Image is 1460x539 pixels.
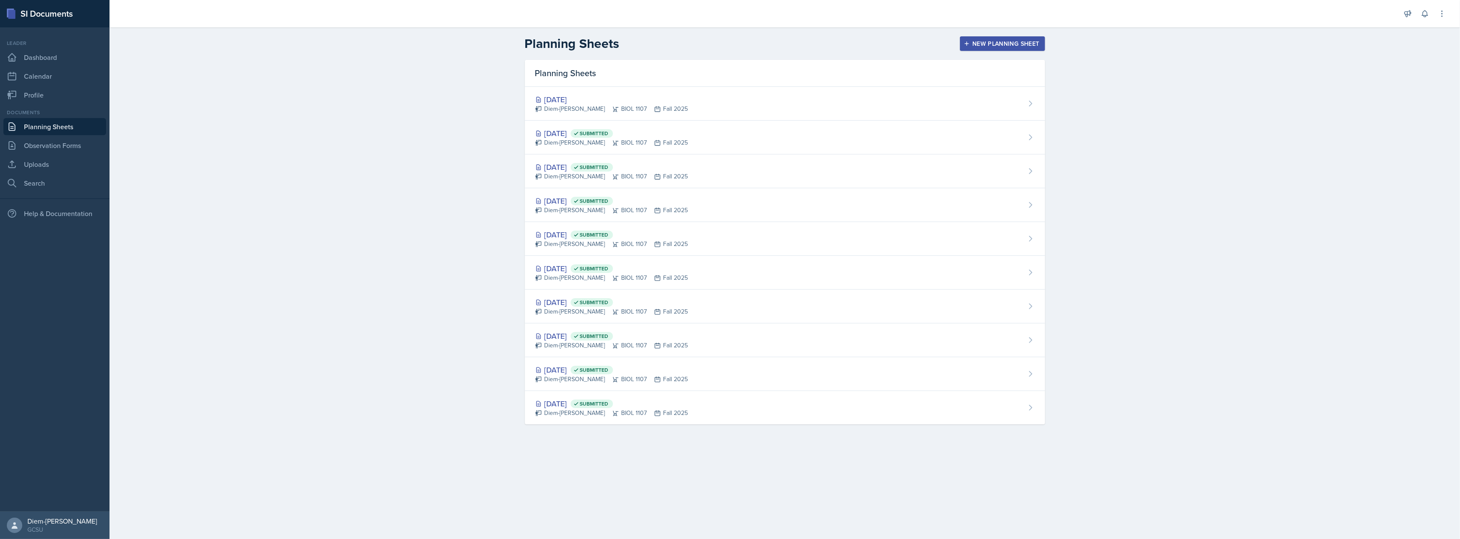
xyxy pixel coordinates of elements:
a: [DATE] Submitted Diem-[PERSON_NAME]BIOL 1107Fall 2025 [525,222,1045,256]
div: Documents [3,109,106,116]
a: [DATE] Submitted Diem-[PERSON_NAME]BIOL 1107Fall 2025 [525,188,1045,222]
a: Dashboard [3,49,106,66]
a: [DATE] Submitted Diem-[PERSON_NAME]BIOL 1107Fall 2025 [525,290,1045,323]
span: Submitted [580,333,609,340]
div: Diem-[PERSON_NAME] BIOL 1107 Fall 2025 [535,375,688,384]
div: [DATE] [535,195,688,207]
div: [DATE] [535,94,688,105]
div: Diem-[PERSON_NAME] BIOL 1107 Fall 2025 [535,341,688,350]
a: [DATE] Submitted Diem-[PERSON_NAME]BIOL 1107Fall 2025 [525,357,1045,391]
a: Uploads [3,156,106,173]
div: Diem-[PERSON_NAME] BIOL 1107 Fall 2025 [535,206,688,215]
a: [DATE] Submitted Diem-[PERSON_NAME]BIOL 1107Fall 2025 [525,154,1045,188]
span: Submitted [580,299,609,306]
div: [DATE] [535,229,688,240]
div: [DATE] [535,398,688,409]
div: Leader [3,39,106,47]
a: [DATE] Submitted Diem-[PERSON_NAME]BIOL 1107Fall 2025 [525,256,1045,290]
div: Diem-[PERSON_NAME] BIOL 1107 Fall 2025 [535,409,688,418]
a: Search [3,175,106,192]
span: Submitted [580,231,609,238]
span: Submitted [580,265,609,272]
a: [DATE] Diem-[PERSON_NAME]BIOL 1107Fall 2025 [525,87,1045,121]
div: [DATE] [535,330,688,342]
div: [DATE] [535,364,688,376]
div: Diem-[PERSON_NAME] BIOL 1107 Fall 2025 [535,273,688,282]
span: Submitted [580,198,609,204]
div: [DATE] [535,296,688,308]
div: [DATE] [535,161,688,173]
div: GCSU [27,525,97,534]
div: Diem-[PERSON_NAME] BIOL 1107 Fall 2025 [535,307,688,316]
span: Submitted [580,400,609,407]
div: Diem-[PERSON_NAME] BIOL 1107 Fall 2025 [535,240,688,249]
span: Submitted [580,367,609,373]
div: Help & Documentation [3,205,106,222]
div: [DATE] [535,127,688,139]
a: Calendar [3,68,106,85]
div: Diem-[PERSON_NAME] BIOL 1107 Fall 2025 [535,104,688,113]
div: Diem-[PERSON_NAME] [27,517,97,525]
a: [DATE] Submitted Diem-[PERSON_NAME]BIOL 1107Fall 2025 [525,121,1045,154]
div: Planning Sheets [525,60,1045,87]
a: [DATE] Submitted Diem-[PERSON_NAME]BIOL 1107Fall 2025 [525,391,1045,424]
div: [DATE] [535,263,688,274]
div: Diem-[PERSON_NAME] BIOL 1107 Fall 2025 [535,172,688,181]
span: Submitted [580,164,609,171]
a: [DATE] Submitted Diem-[PERSON_NAME]BIOL 1107Fall 2025 [525,323,1045,357]
div: Diem-[PERSON_NAME] BIOL 1107 Fall 2025 [535,138,688,147]
span: Submitted [580,130,609,137]
button: New Planning Sheet [960,36,1045,51]
a: Profile [3,86,106,104]
div: New Planning Sheet [965,40,1039,47]
h2: Planning Sheets [525,36,619,51]
a: Planning Sheets [3,118,106,135]
a: Observation Forms [3,137,106,154]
